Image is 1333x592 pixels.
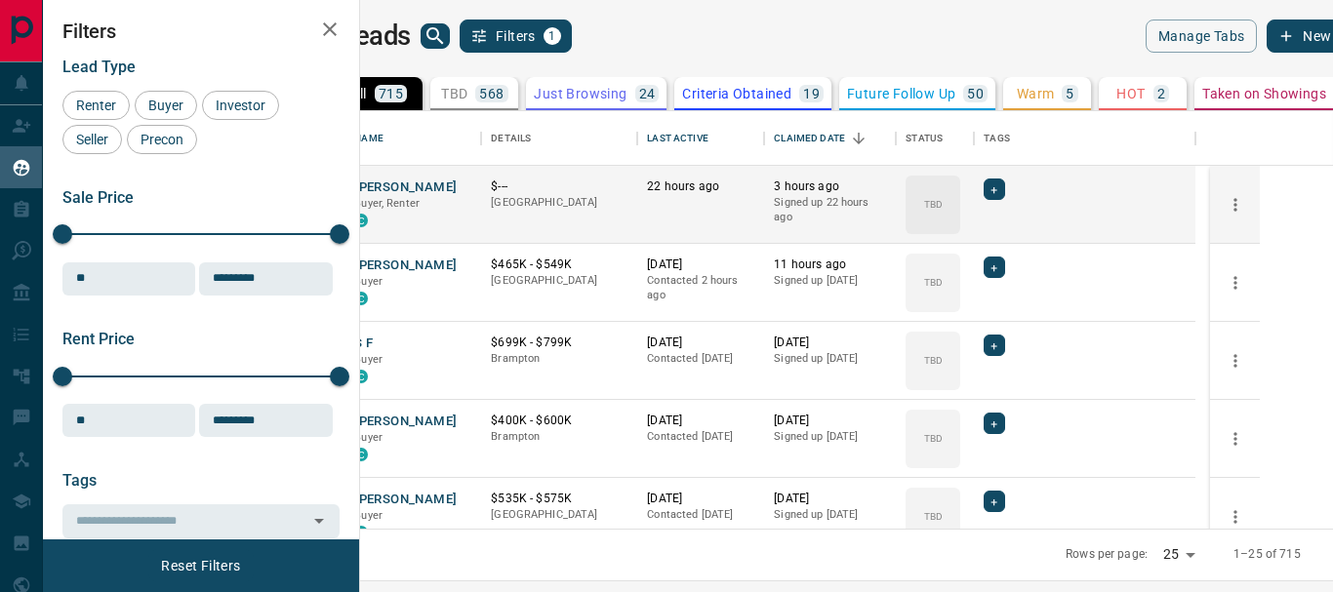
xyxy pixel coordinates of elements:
[647,491,754,507] p: [DATE]
[990,179,997,199] span: +
[1155,540,1202,569] div: 25
[967,87,984,100] p: 50
[62,125,122,154] div: Seller
[491,491,627,507] p: $535K - $575K
[1221,190,1250,219] button: more
[354,431,383,444] span: Buyer
[774,507,886,523] p: Signed up [DATE]
[354,526,368,539] div: condos.ca
[62,58,136,76] span: Lead Type
[354,509,383,522] span: Buyer
[1233,546,1300,563] p: 1–25 of 715
[62,471,97,490] span: Tags
[924,353,943,368] p: TBD
[354,353,383,366] span: Buyer
[774,257,886,273] p: 11 hours ago
[481,111,637,166] div: Details
[421,23,450,49] button: search button
[774,178,886,195] p: 3 hours ago
[441,87,467,100] p: TBD
[354,370,368,383] div: condos.ca
[639,87,656,100] p: 24
[984,178,1004,200] div: +
[984,491,1004,512] div: +
[491,111,531,166] div: Details
[845,125,872,152] button: Sort
[354,257,457,275] button: [PERSON_NAME]
[774,491,886,507] p: [DATE]
[984,413,1004,434] div: +
[148,549,253,582] button: Reset Filters
[647,178,754,195] p: 22 hours ago
[990,335,997,355] span: +
[141,98,190,113] span: Buyer
[62,91,130,120] div: Renter
[647,413,754,429] p: [DATE]
[354,197,420,210] span: Buyer, Renter
[984,257,1004,278] div: +
[637,111,764,166] div: Last Active
[379,87,403,100] p: 715
[1221,346,1250,375] button: more
[62,20,340,43] h2: Filters
[135,91,197,120] div: Buyer
[974,111,1195,166] div: Tags
[534,87,626,100] p: Just Browsing
[354,178,457,197] button: [PERSON_NAME]
[491,257,627,273] p: $465K - $549K
[202,91,279,120] div: Investor
[647,507,754,523] p: Contacted [DATE]
[764,111,896,166] div: Claimed Date
[647,429,754,445] p: Contacted [DATE]
[354,275,383,288] span: Buyer
[1066,546,1148,563] p: Rows per page:
[774,413,886,429] p: [DATE]
[924,431,943,446] p: TBD
[1017,87,1055,100] p: Warm
[354,292,368,305] div: condos.ca
[647,273,754,303] p: Contacted 2 hours ago
[984,335,1004,356] div: +
[354,448,368,461] div: condos.ca
[545,29,559,43] span: 1
[354,335,373,353] button: S F
[803,87,820,100] p: 19
[491,273,627,289] p: [GEOGRAPHIC_DATA]
[1066,87,1073,100] p: 5
[984,111,1010,166] div: Tags
[344,111,481,166] div: Name
[1221,268,1250,297] button: more
[1157,87,1165,100] p: 2
[774,111,845,166] div: Claimed Date
[491,335,627,351] p: $699K - $799K
[774,429,886,445] p: Signed up [DATE]
[647,351,754,367] p: Contacted [DATE]
[906,111,943,166] div: Status
[774,273,886,289] p: Signed up [DATE]
[1202,87,1326,100] p: Taken on Showings
[491,351,627,367] p: Brampton
[491,195,627,211] p: [GEOGRAPHIC_DATA]
[354,491,457,509] button: [PERSON_NAME]
[990,492,997,511] span: +
[479,87,504,100] p: 568
[990,257,997,277] span: +
[647,257,754,273] p: [DATE]
[1221,502,1250,532] button: more
[1116,87,1145,100] p: HOT
[62,188,134,207] span: Sale Price
[647,335,754,351] p: [DATE]
[682,87,791,100] p: Criteria Obtained
[924,197,943,212] p: TBD
[774,335,886,351] p: [DATE]
[305,507,333,534] button: Open
[647,111,707,166] div: Last Active
[1221,424,1250,454] button: more
[209,98,272,113] span: Investor
[491,413,627,429] p: $400K - $600K
[774,351,886,367] p: Signed up [DATE]
[990,414,997,433] span: +
[924,275,943,290] p: TBD
[134,132,190,147] span: Precon
[774,195,886,225] p: Signed up 22 hours ago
